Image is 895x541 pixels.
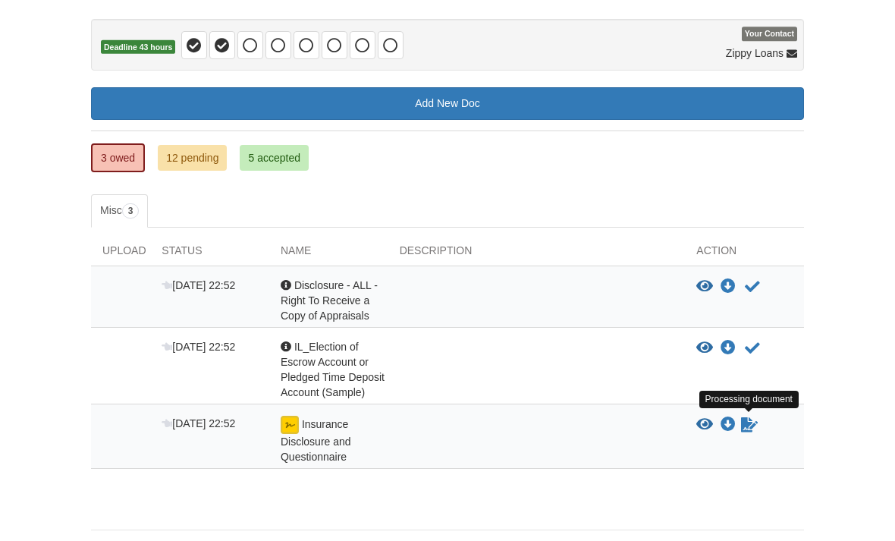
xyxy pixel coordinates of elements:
[721,281,736,293] a: Download Disclosure - ALL - Right To Receive a Copy of Appraisals
[91,143,145,172] a: 3 owed
[696,279,713,294] button: View Disclosure - ALL - Right To Receive a Copy of Appraisals
[150,243,269,266] div: Status
[240,145,309,171] a: 5 accepted
[388,243,686,266] div: Description
[101,40,175,55] span: Deadline 43 hours
[743,339,762,357] button: Acknowledge receipt of document
[158,145,227,171] a: 12 pending
[696,341,713,356] button: View IL_Election of Escrow Account or Pledged Time Deposit Account (Sample)
[685,243,804,266] div: Action
[743,278,762,296] button: Acknowledge receipt of document
[122,203,140,219] span: 3
[91,194,148,228] a: Misc
[162,341,235,353] span: [DATE] 22:52
[281,341,385,398] span: IL_Election of Escrow Account or Pledged Time Deposit Account (Sample)
[281,416,299,434] img: esign icon
[281,279,378,322] span: Disclosure - ALL - Right To Receive a Copy of Appraisals
[162,279,235,291] span: [DATE] 22:52
[269,243,388,266] div: Name
[726,46,784,61] span: Zippy Loans
[699,391,799,408] div: Processing document
[696,417,713,432] button: View Insurance Disclosure and Questionnaire
[162,417,235,429] span: [DATE] 22:52
[281,418,351,463] span: Insurance Disclosure and Questionnaire
[721,342,736,354] a: Download IL_Election of Escrow Account or Pledged Time Deposit Account (Sample)
[721,419,736,431] a: Download Insurance Disclosure and Questionnaire
[740,416,759,434] a: Waiting for your co-borrower to e-sign
[742,27,797,42] span: Your Contact
[91,87,804,120] a: Add New Doc
[91,243,150,266] div: Upload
